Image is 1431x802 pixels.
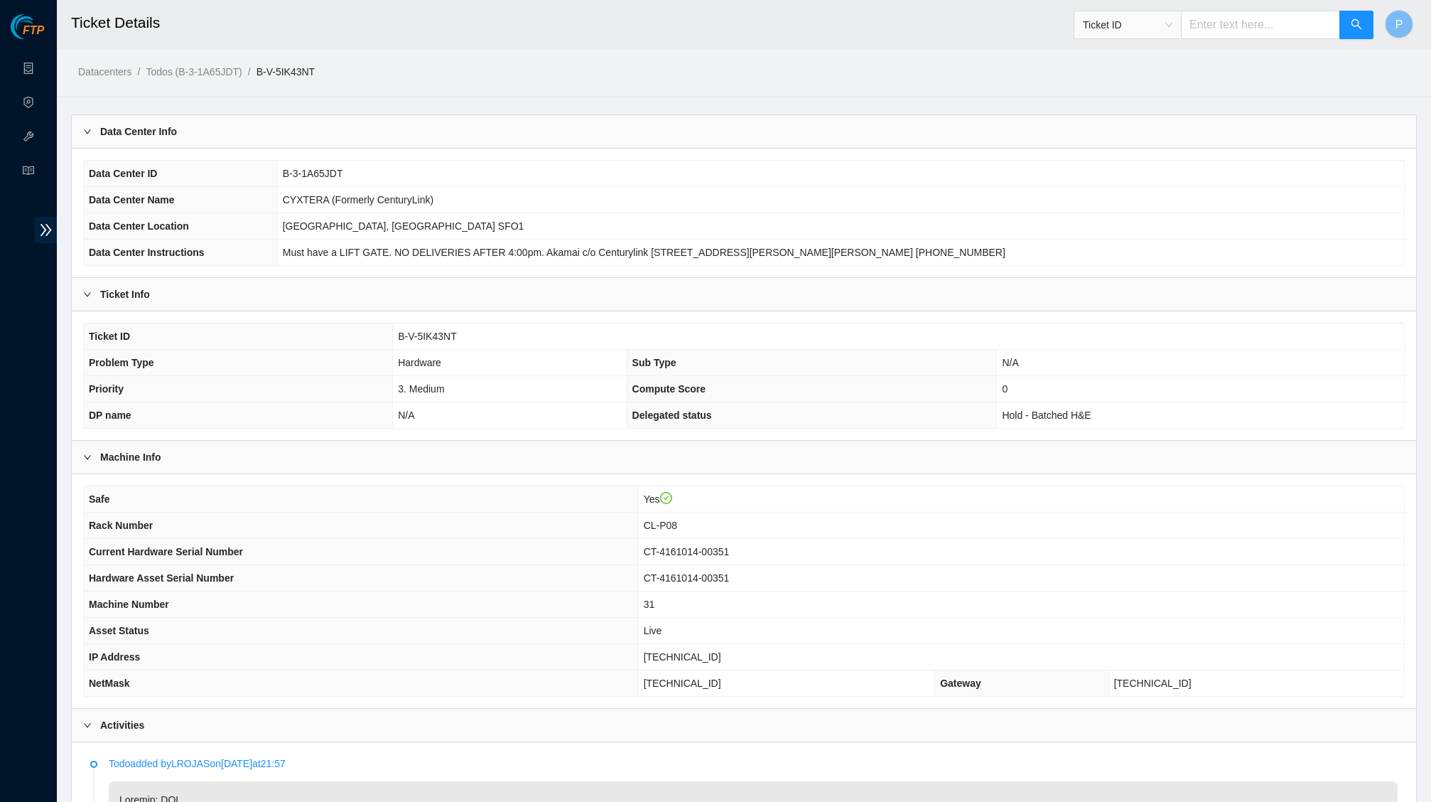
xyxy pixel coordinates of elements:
span: 31 [644,599,655,610]
span: Asset Status [89,625,149,636]
a: Todos (B-3-1A65JDT) [146,66,242,77]
button: search [1339,11,1373,39]
input: Enter text here... [1181,11,1340,39]
span: CT-4161014-00351 [644,546,730,557]
span: B-3-1A65JDT [283,168,343,179]
span: Hold - Batched H&E [1002,410,1091,421]
span: / [248,66,251,77]
span: Sub Type [632,357,676,368]
span: search [1351,18,1362,32]
span: CYXTERA (Formerly CenturyLink) [283,194,433,205]
b: Ticket Info [100,287,150,302]
span: B-V-5IK43NT [398,331,456,342]
span: NetMask [89,678,130,689]
button: P [1385,10,1413,38]
div: Data Center Info [72,115,1416,148]
span: Ticket ID [1083,14,1172,36]
span: [TECHNICAL_ID] [1114,678,1192,689]
span: Data Center Location [89,220,189,232]
span: double-right [35,217,57,243]
b: Data Center Info [100,124,177,139]
span: Hardware Asset Serial Number [89,572,234,584]
span: Delegated status [632,410,712,421]
span: right [83,453,92,461]
span: P [1395,16,1403,33]
span: Hardware [398,357,441,368]
span: DP name [89,410,131,421]
a: B-V-5IK43NT [256,66,315,77]
span: Ticket ID [89,331,130,342]
span: CT-4161014-00351 [644,572,730,584]
span: FTP [23,24,44,38]
span: Problem Type [89,357,154,368]
span: Current Hardware Serial Number [89,546,243,557]
span: N/A [398,410,414,421]
span: Yes [644,493,672,505]
img: Akamai Technologies [11,14,72,39]
span: N/A [1002,357,1018,368]
span: Rack Number [89,520,153,531]
span: 0 [1002,383,1008,395]
span: Gateway [940,678,981,689]
span: Compute Score [632,383,706,395]
b: Machine Info [100,449,161,465]
span: [TECHNICAL_ID] [644,651,721,663]
span: Safe [89,493,110,505]
span: [GEOGRAPHIC_DATA], [GEOGRAPHIC_DATA] SFO1 [283,220,524,232]
p: Todo added by LROJAS on [DATE] at 21:57 [109,756,1398,771]
span: [TECHNICAL_ID] [644,678,721,689]
div: Ticket Info [72,278,1416,311]
span: Priority [89,383,124,395]
span: right [83,127,92,136]
a: Akamai TechnologiesFTP [11,26,44,44]
a: Datacenters [78,66,131,77]
span: / [137,66,140,77]
span: Data Center Name [89,194,175,205]
span: right [83,721,92,729]
span: Data Center ID [89,168,157,179]
span: Machine Number [89,599,169,610]
span: CL-P08 [644,520,677,531]
b: Activities [100,717,144,733]
span: Live [644,625,662,636]
span: IP Address [89,651,140,663]
span: Must have a LIFT GATE. NO DELIVERIES AFTER 4:00pm. Akamai c/o Centurylink [STREET_ADDRESS][PERSON... [283,247,1005,258]
span: 3. Medium [398,383,444,395]
span: Data Center Instructions [89,247,205,258]
div: Machine Info [72,441,1416,474]
span: check-circle [660,492,673,505]
span: read [23,159,34,187]
div: Activities [72,709,1416,742]
span: right [83,290,92,299]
